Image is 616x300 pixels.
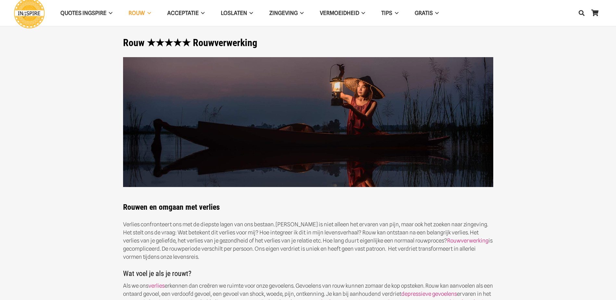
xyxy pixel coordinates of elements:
[261,5,312,21] a: ZingevingZingeving Menu
[52,5,120,21] a: QUOTES INGSPIREQUOTES INGSPIRE Menu
[373,5,406,21] a: TIPSTIPS Menu
[123,220,493,261] p: Verlies confronteert ons met de diepste lagen van ons bestaan. [PERSON_NAME] is niet alleen het e...
[269,10,298,16] span: Zingeving
[60,10,107,16] span: QUOTES INGSPIRE
[359,5,365,21] span: VERMOEIDHEID Menu
[320,10,359,16] span: VERMOEIDHEID
[298,5,304,21] span: Zingeving Menu
[247,5,253,21] span: Loslaten Menu
[123,203,220,212] strong: Rouwen en omgaan met verlies
[129,10,145,16] span: ROUW
[407,5,447,21] a: GRATISGRATIS Menu
[575,5,588,21] a: Zoeken
[213,5,261,21] a: LoslatenLoslaten Menu
[120,5,159,21] a: ROUWROUW Menu
[148,282,165,289] a: verlies
[392,5,398,21] span: TIPS Menu
[447,237,488,244] a: Rouwverwerking
[199,5,205,21] span: Acceptatie Menu
[167,10,199,16] span: Acceptatie
[107,5,112,21] span: QUOTES INGSPIRE Menu
[159,5,213,21] a: AcceptatieAcceptatie Menu
[401,291,457,297] a: depressieve gevoelens
[312,5,373,21] a: VERMOEIDHEIDVERMOEIDHEID Menu
[221,10,247,16] span: Loslaten
[433,5,439,21] span: GRATIS Menu
[145,5,151,21] span: ROUW Menu
[415,10,433,16] span: GRATIS
[123,57,493,187] img: Lichtpuntjes spreuken rouwverwerking voor steun in verdrietige moeilijke tijden van ingspire.nl
[123,269,493,282] h3: Wat voel je als je rouwt?
[381,10,392,16] span: TIPS
[123,37,493,49] h1: Rouw ★★★★★ Rouwverwerking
